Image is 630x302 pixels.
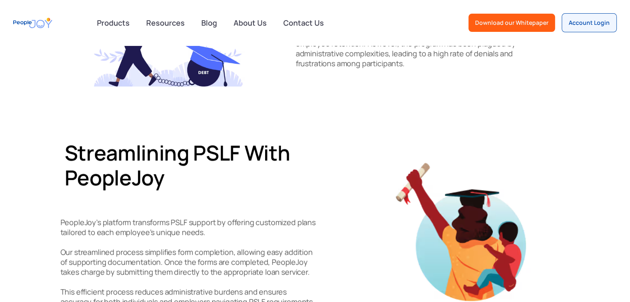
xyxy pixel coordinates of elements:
a: Resources [141,14,190,32]
a: home [13,14,52,32]
a: Contact Us [278,14,329,32]
div: Account Login [569,19,610,27]
a: Account Login [562,13,617,32]
a: Download our Whitepaper [468,14,555,32]
a: About Us [229,14,272,32]
a: Blog [196,14,222,32]
h2: Streamlining PSLF with PeopleJoy [65,140,302,190]
div: Products [92,14,135,31]
div: Download our Whitepaper [475,19,548,27]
